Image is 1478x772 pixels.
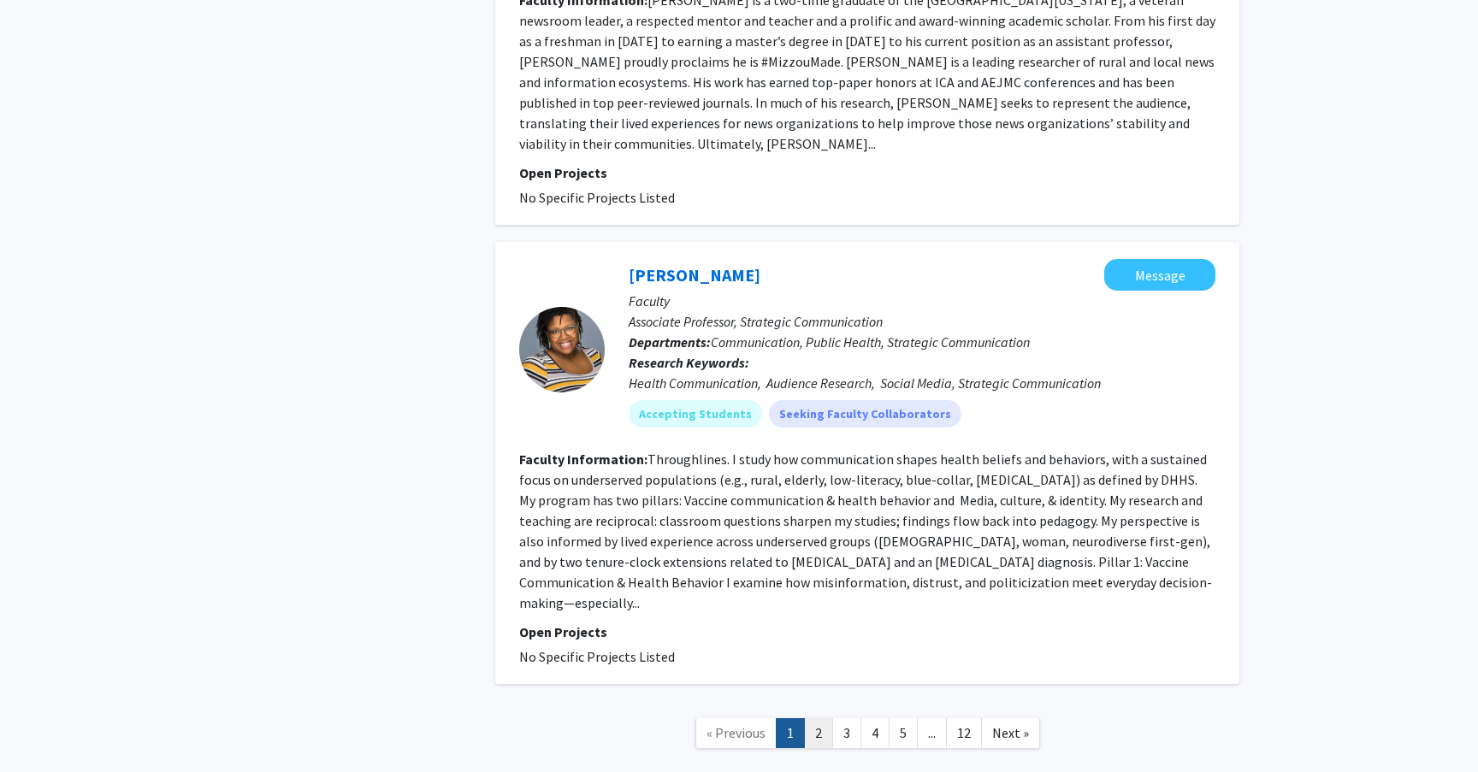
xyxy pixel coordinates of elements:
[992,724,1029,741] span: Next »
[629,354,749,371] b: Research Keywords:
[695,718,777,748] a: Previous Page
[629,373,1215,393] div: Health Communication, Audience Research, Social Media, Strategic Communication
[629,333,711,351] b: Departments:
[629,400,762,427] mat-chip: Accepting Students
[629,291,1215,311] p: Faculty
[769,400,961,427] mat-chip: Seeking Faculty Collaborators
[495,701,1239,770] nav: Page navigation
[706,724,766,741] span: « Previous
[946,718,982,748] a: 12
[629,264,760,286] a: [PERSON_NAME]
[928,724,936,741] span: ...
[519,162,1215,183] p: Open Projects
[519,648,675,665] span: No Specific Projects Listed
[519,189,675,206] span: No Specific Projects Listed
[629,311,1215,332] p: Associate Professor, Strategic Communication
[519,451,647,468] b: Faculty Information:
[804,718,833,748] a: 2
[860,718,890,748] a: 4
[519,451,1212,611] fg-read-more: Throughlines. I study how communication shapes health beliefs and behaviors, with a sustained foc...
[832,718,861,748] a: 3
[711,333,1030,351] span: Communication, Public Health, Strategic Communication
[13,695,73,759] iframe: Chat
[889,718,918,748] a: 5
[981,718,1040,748] a: Next
[1104,259,1215,291] button: Message Monique Luisi
[519,622,1215,642] p: Open Projects
[776,718,805,748] a: 1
